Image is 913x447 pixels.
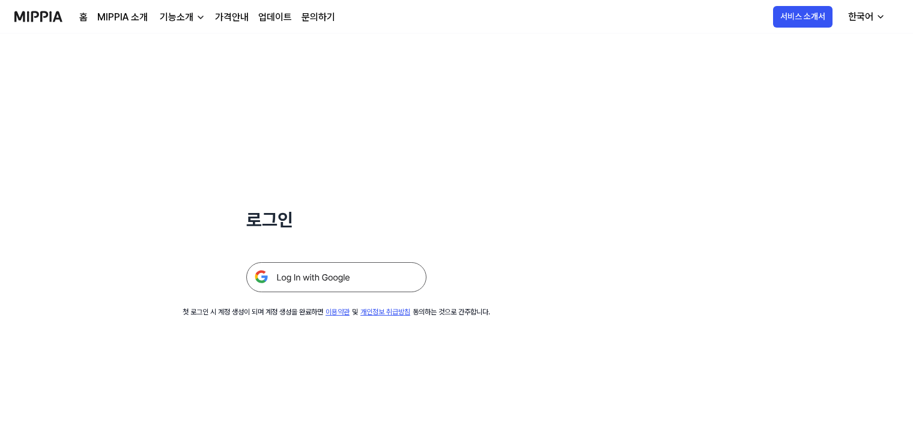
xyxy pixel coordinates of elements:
[97,10,148,25] a: MIPPIA 소개
[302,10,335,25] a: 문의하기
[258,10,292,25] a: 업데이트
[79,10,88,25] a: 홈
[215,10,249,25] a: 가격안내
[326,308,350,316] a: 이용약관
[246,206,426,233] h1: 로그인
[839,5,893,29] button: 한국어
[157,10,205,25] button: 기능소개
[360,308,410,316] a: 개인정보 취급방침
[196,13,205,22] img: down
[846,10,876,24] div: 한국어
[246,262,426,292] img: 구글 로그인 버튼
[773,6,833,28] button: 서비스 소개서
[183,307,490,317] div: 첫 로그인 시 계정 생성이 되며 계정 생성을 완료하면 및 동의하는 것으로 간주합니다.
[157,10,196,25] div: 기능소개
